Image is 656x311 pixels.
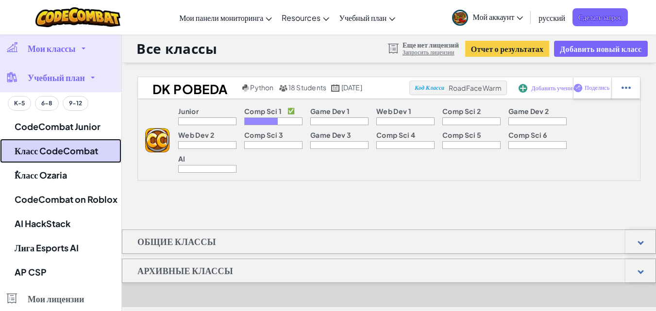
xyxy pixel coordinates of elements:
span: Поделись [585,85,609,91]
a: Запросить лицензии [403,49,459,56]
img: calendar.svg [331,84,340,92]
img: IconShare_Purple.svg [573,83,583,92]
p: Comp Sci 6 [508,131,547,139]
span: Учебный план [28,73,85,82]
img: MultipleUsers.png [279,84,287,92]
p: ✅ [287,107,295,115]
p: Game Dev 2 [508,107,549,115]
p: Junior [178,107,199,115]
h1: Все классы [136,39,218,58]
span: Мои лицензии [28,295,84,303]
h1: Архивные классы [122,259,248,283]
img: IconAddStudents.svg [519,84,527,93]
a: Мои панели мониторинга [174,4,277,31]
a: Сделать запрос [572,8,628,26]
p: AI [178,155,185,163]
a: DK Pobeda Python 18 Students [DATE] [138,81,409,95]
img: avatar [452,10,468,26]
span: Resources [282,13,320,23]
span: [DATE] [341,83,362,92]
span: Мои панели мониторинга [179,13,263,23]
div: Grade band filter [8,96,88,111]
p: Comp Sci 3 [244,131,283,139]
button: Отчет о результатах [465,41,550,57]
p: Comp Sci 5 [442,131,481,139]
a: Учебный план [334,4,400,31]
span: Добавить учеников [531,85,581,91]
span: Код Класса [415,85,444,91]
button: 9-12 [63,96,88,111]
button: 6-8 [35,96,59,111]
button: Добавить новый класс [554,41,647,57]
span: Учебный план [339,13,387,23]
img: logo [145,128,169,152]
span: Еще нет лицензий [403,41,459,49]
button: K-5 [8,96,31,111]
p: Game Dev 3 [310,131,351,139]
img: IconStudentEllipsis.svg [622,83,631,92]
p: Comp Sci 1 [244,107,282,115]
img: python.png [242,84,250,92]
a: русский [534,4,570,31]
span: Python [250,83,273,92]
span: русский [538,13,565,23]
span: Мои классы [28,44,76,53]
a: Мой аккаунт [447,2,528,33]
span: Мой аккаунт [473,12,523,22]
p: Web Dev 1 [376,107,411,115]
a: Resources [277,4,334,31]
p: Game Dev 1 [310,107,350,115]
p: Web Dev 2 [178,131,214,139]
p: Comp Sci 2 [442,107,481,115]
h1: Общие классы [122,229,231,254]
p: Comp Sci 4 [376,131,415,139]
img: CodeCombat logo [35,7,120,27]
span: 18 Students [288,83,327,92]
span: RoadFaceWarm [449,83,502,92]
h2: DK Pobeda [138,81,240,95]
